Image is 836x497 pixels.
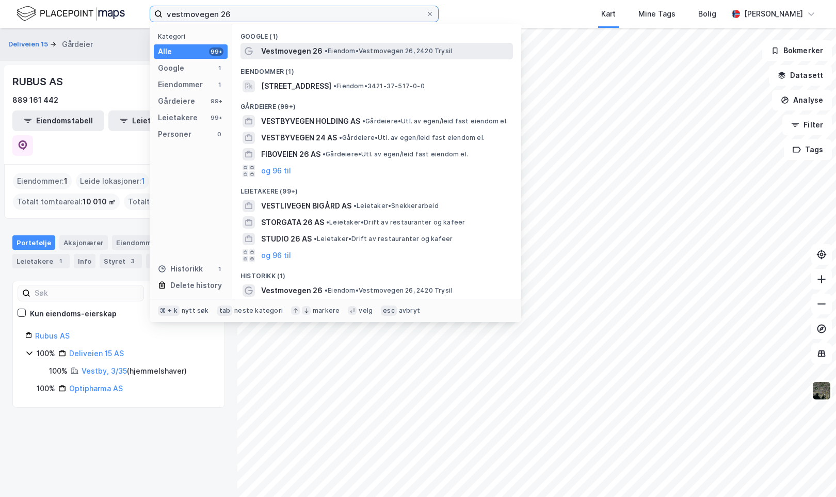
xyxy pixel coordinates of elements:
div: Gårdeiere (99+) [232,94,521,113]
div: 99+ [209,47,223,56]
div: Delete history [170,279,222,292]
span: • [326,218,329,226]
div: Eiendommer (1) [232,59,521,78]
div: Eiendommer [112,235,175,250]
div: Kun eiendoms-eierskap [30,308,117,320]
button: Deliveien 15 [8,39,50,50]
div: Google [158,62,184,74]
div: RUBUS AS [12,73,65,90]
div: Gårdeiere [158,95,195,107]
span: Vestmovegen 26 [261,45,323,57]
div: Kart [601,8,616,20]
div: 100% [37,382,55,395]
a: Vestby, 3/35 [82,366,127,375]
span: Leietaker • Snekkerarbeid [353,202,439,210]
div: ⌘ + k [158,306,180,316]
div: 0 [215,130,223,138]
div: Historikk (1) [232,264,521,282]
button: og 96 til [261,165,291,177]
div: markere [313,307,340,315]
div: Google (1) [232,24,521,43]
div: 100% [37,347,55,360]
span: Eiendom • Vestmovegen 26, 2420 Trysil [325,47,452,55]
span: • [339,134,342,141]
span: Gårdeiere • Utl. av egen/leid fast eiendom el. [323,150,468,158]
div: Styret [100,254,142,268]
span: • [325,47,328,55]
div: Leietakere [158,111,198,124]
img: logo.f888ab2527a4732fd821a326f86c7f29.svg [17,5,125,23]
div: avbryt [399,307,420,315]
div: Historikk [158,263,203,275]
button: Tags [784,139,832,160]
span: VESTLIVEGEN BIGÅRD AS [261,200,351,212]
div: tab [217,306,233,316]
button: Eiendomstabell [12,110,104,131]
button: Filter [782,115,832,135]
div: Aksjonærer [59,235,108,250]
span: 10 010 ㎡ [83,196,116,208]
div: ( hjemmelshaver ) [82,365,187,377]
span: • [362,117,365,125]
div: 100% [49,365,68,377]
span: • [333,82,336,90]
span: • [325,286,328,294]
span: STUDIO 26 AS [261,233,312,245]
span: 1 [64,175,68,187]
span: 1 [141,175,145,187]
button: og 96 til [261,249,291,262]
div: Eiendommer [158,78,203,91]
span: Gårdeiere • Utl. av egen/leid fast eiendom el. [339,134,485,142]
div: Leide lokasjoner : [76,173,149,189]
div: 99+ [209,114,223,122]
span: VESTBYVEGEN HOLDING AS [261,115,360,127]
span: • [353,202,357,210]
span: STORGATA 26 AS [261,216,324,229]
div: Transaksjoner [146,254,217,268]
div: Gårdeier [62,38,93,51]
div: velg [359,307,373,315]
span: FIBOVEIEN 26 AS [261,148,320,161]
div: Portefølje [12,235,55,250]
span: Eiendom • 3421-37-517-0-0 [333,82,425,90]
div: Leietakere [12,254,70,268]
a: Rubus AS [35,331,70,340]
input: Søk på adresse, matrikkel, gårdeiere, leietakere eller personer [163,6,426,22]
div: Totalt tomteareal : [13,194,120,210]
div: 3 [127,256,138,266]
button: Leietakertabell [108,110,200,131]
input: Søk [30,285,143,301]
button: Bokmerker [762,40,832,61]
div: Leietakere (99+) [232,179,521,198]
span: VESTBYVEGEN 24 AS [261,132,337,144]
span: • [314,235,317,243]
div: Info [74,254,95,268]
div: Eiendommer : [13,173,72,189]
div: 1 [215,64,223,72]
div: Kategori [158,33,228,40]
div: Mine Tags [638,8,676,20]
span: Gårdeiere • Utl. av egen/leid fast eiendom el. [362,117,508,125]
a: Deliveien 15 AS [69,349,124,358]
iframe: Chat Widget [784,447,836,497]
div: 889 161 442 [12,94,58,106]
div: Totalt byggareal : [124,194,217,210]
span: Leietaker • Drift av restauranter og kafeer [314,235,453,243]
div: 99+ [209,97,223,105]
span: Vestmovegen 26 [261,284,323,297]
div: 1 [215,81,223,89]
span: Eiendom • Vestmovegen 26, 2420 Trysil [325,286,452,295]
div: nytt søk [182,307,209,315]
img: 9k= [812,381,831,400]
span: [STREET_ADDRESS] [261,80,331,92]
div: Bolig [698,8,716,20]
span: • [323,150,326,158]
div: Kontrollprogram for chat [784,447,836,497]
div: Alle [158,45,172,58]
div: [PERSON_NAME] [744,8,803,20]
button: Datasett [769,65,832,86]
div: esc [381,306,397,316]
a: Optipharma AS [69,384,123,393]
span: Leietaker • Drift av restauranter og kafeer [326,218,465,227]
div: 1 [55,256,66,266]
